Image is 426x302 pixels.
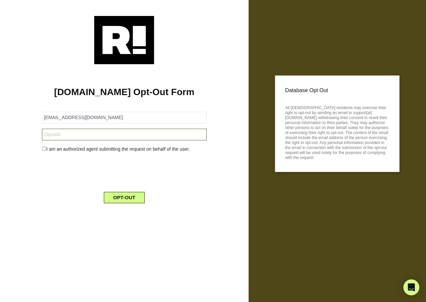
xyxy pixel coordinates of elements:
[94,16,154,64] img: Retention.com
[10,86,239,98] h1: [DOMAIN_NAME] Opt-Out Form
[37,146,211,153] div: I am an authorized agent submitting the request on behalf of the user.
[42,129,206,140] input: Zipcode
[403,279,419,295] div: Open Intercom Messenger
[285,103,389,160] p: All [DEMOGRAPHIC_DATA] residents may exercise their right to opt-out by sending an email to suppo...
[42,112,206,123] input: Email Address
[285,85,389,95] p: Database Opt Out
[104,192,145,203] button: OPT-OUT
[74,158,175,184] iframe: reCAPTCHA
